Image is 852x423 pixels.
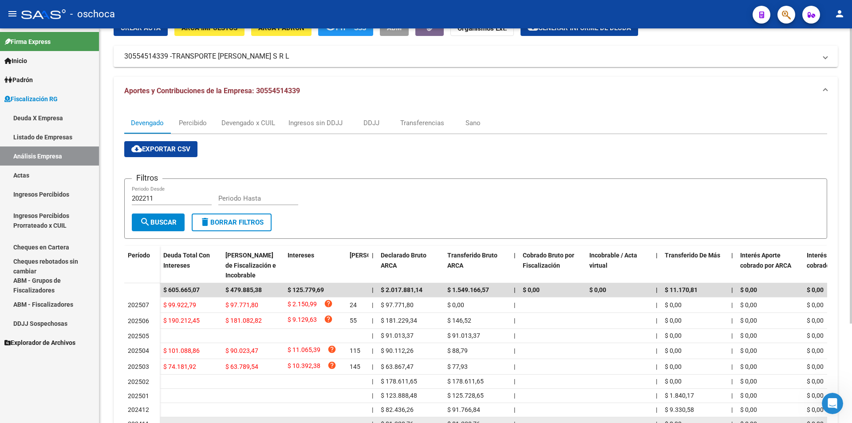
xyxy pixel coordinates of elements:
[7,8,18,19] mat-icon: menu
[807,378,824,385] span: $ 0,00
[350,301,357,308] span: 24
[807,392,824,399] span: $ 0,00
[350,347,360,354] span: 115
[447,406,480,413] span: $ 91.766,84
[225,363,258,370] span: $ 63.789,54
[665,406,694,413] span: $ 9.330,58
[4,56,27,66] span: Inicio
[350,363,360,370] span: 145
[225,286,262,293] span: $ 479.885,38
[822,393,843,414] iframe: Intercom live chat
[372,392,373,399] span: |
[372,378,373,385] span: |
[731,347,733,354] span: |
[372,363,373,370] span: |
[447,286,489,293] span: $ 1.549.166,57
[327,345,336,354] i: help
[514,363,515,370] span: |
[514,347,515,354] span: |
[447,301,464,308] span: $ 0,00
[807,286,824,293] span: $ 0,00
[807,317,824,324] span: $ 0,00
[284,246,346,285] datatable-header-cell: Intereses
[656,378,657,385] span: |
[514,332,515,339] span: |
[807,332,824,339] span: $ 0,00
[124,141,197,157] button: Exportar CSV
[586,246,652,285] datatable-header-cell: Incobrable / Acta virtual
[4,94,58,104] span: Fiscalización RG
[656,347,657,354] span: |
[70,4,115,24] span: - oschoca
[346,246,368,285] datatable-header-cell: Dias
[200,217,210,227] mat-icon: delete
[589,252,637,269] span: Incobrable / Acta virtual
[324,299,333,308] i: help
[740,252,791,269] span: Interés Aporte cobrado por ARCA
[163,347,200,354] span: $ 101.088,86
[222,246,284,285] datatable-header-cell: Deuda Bruta Neto de Fiscalización e Incobrable
[665,317,682,324] span: $ 0,00
[740,406,757,413] span: $ 0,00
[128,406,149,413] span: 202412
[589,286,606,293] span: $ 0,00
[172,51,289,61] span: TRANSPORTE [PERSON_NAME] S R L
[514,392,515,399] span: |
[4,75,33,85] span: Padrón
[381,363,414,370] span: $ 63.867,47
[4,37,51,47] span: Firma Express
[731,363,733,370] span: |
[665,301,682,308] span: $ 0,00
[665,347,682,354] span: $ 0,00
[132,172,162,184] h3: Filtros
[447,378,484,385] span: $ 178.611,65
[514,301,515,308] span: |
[652,246,661,285] datatable-header-cell: |
[740,317,757,324] span: $ 0,00
[163,363,196,370] span: $ 74.181,92
[128,301,149,308] span: 202507
[363,118,379,128] div: DDJJ
[124,51,816,61] mat-panel-title: 30554514339 -
[128,378,149,385] span: 202502
[523,286,540,293] span: $ 0,00
[163,252,210,269] span: Deuda Total Con Intereses
[288,299,317,311] span: $ 2.150,99
[514,252,516,259] span: |
[807,347,824,354] span: $ 0,00
[447,317,471,324] span: $ 146,52
[731,332,733,339] span: |
[444,246,510,285] datatable-header-cell: Transferido Bruto ARCA
[740,363,757,370] span: $ 0,00
[381,347,414,354] span: $ 90.112,26
[372,406,373,413] span: |
[740,332,757,339] span: $ 0,00
[124,87,300,95] span: Aportes y Contribuciones de la Empresa: 30554514339
[807,301,824,308] span: $ 0,00
[128,252,150,259] span: Período
[514,317,515,324] span: |
[381,332,414,339] span: $ 91.013,37
[731,378,733,385] span: |
[121,24,161,32] span: Crear Acta
[200,218,264,226] span: Borrar Filtros
[350,317,357,324] span: 55
[377,246,444,285] datatable-header-cell: Declarado Bruto ARCA
[288,315,317,327] span: $ 9.129,63
[740,301,757,308] span: $ 0,00
[447,363,468,370] span: $ 77,93
[381,406,414,413] span: $ 82.436,26
[665,363,682,370] span: $ 0,00
[740,378,757,385] span: $ 0,00
[381,392,417,399] span: $ 123.888,48
[807,406,824,413] span: $ 0,00
[128,347,149,354] span: 202504
[656,332,657,339] span: |
[728,246,737,285] datatable-header-cell: |
[372,286,374,293] span: |
[372,332,373,339] span: |
[288,252,314,259] span: Intereses
[221,118,275,128] div: Devengado x CUIL
[288,345,320,357] span: $ 11.065,39
[447,392,484,399] span: $ 125.728,65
